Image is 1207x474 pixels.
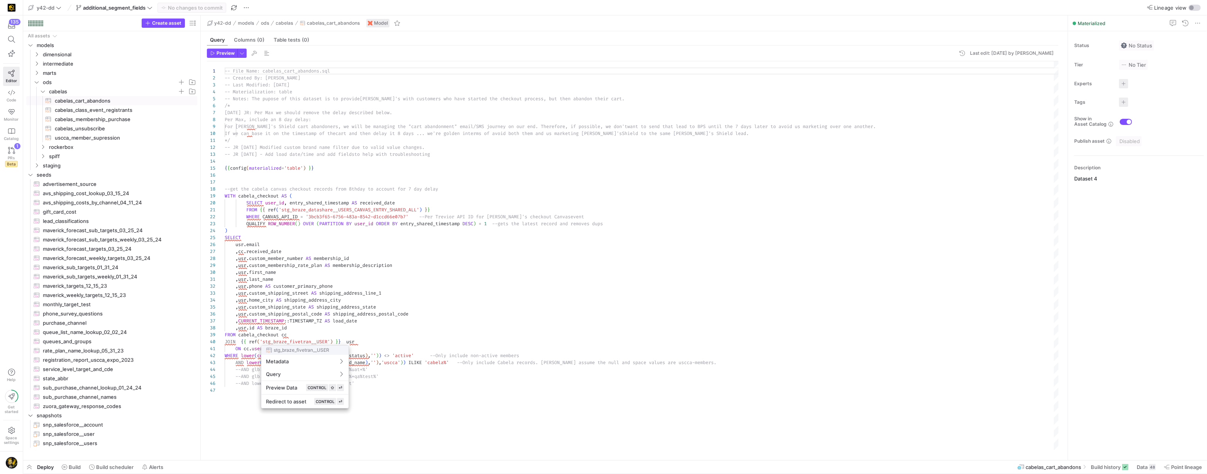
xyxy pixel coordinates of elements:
[266,398,306,405] span: Redirect to asset
[339,385,342,390] span: ⏎
[330,385,335,390] span: ⇧
[316,399,335,404] span: CONTROL
[274,347,329,353] span: stg_braze_fivetran__USER
[266,358,289,364] span: Metadata
[266,385,297,391] span: Preview Data
[266,371,281,377] span: Query
[339,399,342,404] span: ⏎
[308,385,327,390] span: CONTROL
